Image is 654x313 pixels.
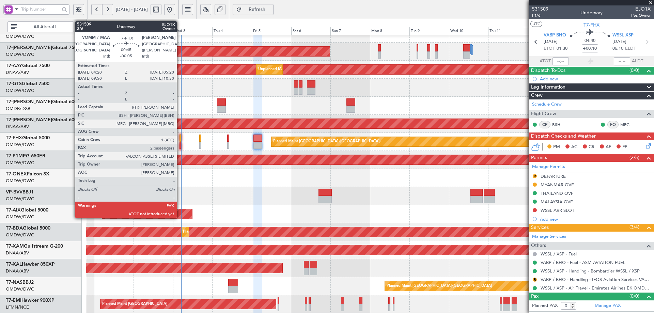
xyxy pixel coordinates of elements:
[6,196,34,202] a: OMDW/DWC
[6,63,22,68] span: T7-AAY
[6,190,22,194] span: VP-BVV
[6,250,29,256] a: DNAA/ABV
[243,7,271,12] span: Refresh
[6,99,80,104] a: T7-[PERSON_NAME]Global 6000
[330,27,370,35] div: Sun 7
[541,285,651,291] a: WSSL / XSP - Air Travel - Emirates Airlines EK OMDB / DXB
[632,58,643,65] span: ALDT
[6,154,45,158] a: T7-P1MPG-650ER
[273,137,380,147] div: Planned Maint [GEOGRAPHIC_DATA] ([GEOGRAPHIC_DATA])
[6,81,22,86] span: T7-GTS
[585,37,595,44] span: 04:40
[6,99,52,104] span: T7-[PERSON_NAME]
[557,45,567,52] span: 01:30
[6,136,22,140] span: T7-FHX
[6,154,26,158] span: T7-P1MP
[531,154,547,162] span: Permits
[612,38,626,45] span: [DATE]
[571,144,577,151] span: AC
[629,67,639,74] span: (0/0)
[6,298,21,303] span: T7-EMI
[531,132,596,140] span: Dispatch Checks and Weather
[622,144,627,151] span: FP
[544,45,555,52] span: ETOT
[531,224,549,232] span: Services
[370,27,409,35] div: Mon 8
[541,207,574,213] div: WSSL ARR SLOT
[533,278,537,282] button: R
[595,302,621,309] a: Manage PAX
[528,27,567,35] div: Fri 12
[173,27,213,35] div: Wed 3
[539,121,550,128] div: CP
[291,27,331,35] div: Sat 6
[258,64,359,75] div: Unplanned Maint [GEOGRAPHIC_DATA] (Al Maktoum Intl)
[541,173,566,179] div: DEPARTURE
[6,124,29,130] a: DNAA/ABV
[553,144,560,151] span: PM
[612,45,623,52] span: 06:10
[531,293,539,300] span: Pax
[629,154,639,161] span: (2/5)
[94,27,134,35] div: Mon 1
[21,4,60,14] input: Trip Number
[541,251,577,257] a: WSSL / XSP - Fuel
[6,232,34,238] a: OMDW/DWC
[532,5,548,13] span: 531509
[6,172,49,176] a: T7-ONEXFalcon 8X
[580,9,603,16] div: Underway
[552,57,569,65] input: --:--
[531,83,565,91] span: Leg Information
[6,160,34,166] a: OMDW/DWC
[6,190,34,194] a: VP-BVVBBJ1
[531,110,556,118] span: Flight Crew
[541,199,573,205] div: MALAYSIA OVF
[18,25,72,29] span: All Aircraft
[541,277,651,282] a: VABP / BHO - Handling - IFOS Aviation Services VABP/BHP
[6,136,50,140] a: T7-FHXGlobal 5000
[533,174,537,178] button: R
[6,262,22,267] span: T7-XAL
[7,21,74,32] button: All Aircraft
[629,223,639,231] span: (3/4)
[6,268,29,274] a: DNAA/ABV
[6,226,50,231] a: T7-BDAGlobal 5000
[6,178,34,184] a: OMDW/DWC
[6,45,52,50] span: T7-[PERSON_NAME]
[532,163,565,170] a: Manage Permits
[589,144,594,151] span: CR
[116,6,148,13] span: [DATE] - [DATE]
[488,27,528,35] div: Thu 11
[540,76,651,82] div: Add new
[6,226,23,231] span: T7-BDA
[6,286,34,292] a: OMDW/DWC
[6,69,29,76] a: DNAA/ABV
[6,45,80,50] a: T7-[PERSON_NAME]Global 7500
[104,209,124,219] div: AOG Maint
[6,280,34,285] a: T7-NASBBJ2
[607,121,619,128] div: FO
[6,33,34,40] a: OMDW/DWC
[544,38,558,45] span: [DATE]
[532,101,562,108] a: Schedule Crew
[612,32,634,39] span: WSSL XSP
[531,92,543,99] span: Crew
[531,67,565,75] span: Dispatch To-Dos
[6,81,49,86] a: T7-GTSGlobal 7500
[6,142,34,148] a: OMDW/DWC
[95,20,107,26] div: [DATE]
[6,106,30,112] a: OMDB/DXB
[6,208,48,213] a: T7-AIXGlobal 5000
[625,45,636,52] span: ELDT
[6,244,24,249] span: T7-XAM
[134,27,173,35] div: Tue 2
[6,208,21,213] span: T7-AIX
[541,268,640,274] a: WSSL / XSP - Handling - Bombardier WSSL / XSP
[6,304,29,310] a: LFMN/NCE
[544,32,566,39] span: VABP BHO
[532,302,558,309] label: Planned PAX
[6,118,80,122] a: T7-[PERSON_NAME]Global 6000
[104,46,171,57] div: Planned Maint Dubai (Al Maktoum Intl)
[449,27,488,35] div: Wed 10
[606,144,611,151] span: AF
